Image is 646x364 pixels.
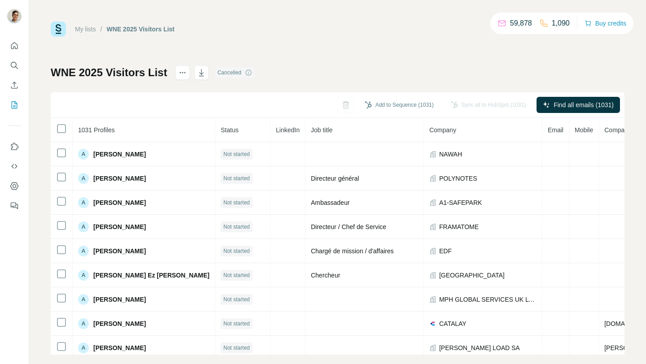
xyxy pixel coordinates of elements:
[78,221,89,232] div: A
[78,126,115,134] span: 1031 Profiles
[7,97,22,113] button: My lists
[78,342,89,353] div: A
[223,320,250,328] span: Not started
[439,247,452,256] span: EDF
[93,247,146,256] span: [PERSON_NAME]
[311,175,359,182] span: Directeur général
[575,126,593,134] span: Mobile
[510,18,532,29] p: 59,878
[223,247,250,255] span: Not started
[311,223,386,230] span: Directeur / Chef de Service
[93,295,146,304] span: [PERSON_NAME]
[93,319,146,328] span: [PERSON_NAME]
[311,126,332,134] span: Job title
[311,272,340,279] span: Chercheur
[93,271,210,280] span: [PERSON_NAME] Ez [PERSON_NAME]
[78,197,89,208] div: A
[429,320,436,327] img: company-logo
[93,174,146,183] span: [PERSON_NAME]
[75,26,96,33] a: My lists
[439,198,482,207] span: A1-SAFEPARK
[223,295,250,303] span: Not started
[7,158,22,174] button: Use Surfe API
[439,343,520,352] span: [PERSON_NAME] LOAD SA
[585,17,626,30] button: Buy credits
[276,126,300,134] span: LinkedIn
[93,150,146,159] span: [PERSON_NAME]
[215,67,255,78] div: Cancelled
[7,9,22,23] img: Avatar
[439,150,462,159] span: NAWAH
[439,174,477,183] span: POLYNOTES
[548,126,563,134] span: Email
[7,139,22,155] button: Use Surfe on LinkedIn
[439,222,479,231] span: FRAMATOME
[439,271,505,280] span: [GEOGRAPHIC_DATA]
[223,150,250,158] span: Not started
[311,247,394,255] span: Chargé de mission / d'affaires
[78,149,89,160] div: A
[554,100,614,109] span: Find all emails (1031)
[78,246,89,256] div: A
[223,223,250,231] span: Not started
[93,222,146,231] span: [PERSON_NAME]
[93,198,146,207] span: [PERSON_NAME]
[78,173,89,184] div: A
[7,38,22,54] button: Quick start
[439,295,537,304] span: MPH GLOBAL SERVICES UK LTD
[615,334,637,355] iframe: Intercom live chat
[7,77,22,93] button: Enrich CSV
[78,294,89,305] div: A
[78,318,89,329] div: A
[7,178,22,194] button: Dashboard
[429,126,456,134] span: Company
[7,198,22,214] button: Feedback
[7,57,22,74] button: Search
[51,65,167,80] h1: WNE 2025 Visitors List
[223,174,250,182] span: Not started
[439,319,467,328] span: CATALAY
[175,65,190,80] button: actions
[311,199,349,206] span: Ambassadeur
[221,126,239,134] span: Status
[552,18,570,29] p: 1,090
[107,25,175,34] div: WNE 2025 Visitors List
[537,97,620,113] button: Find all emails (1031)
[51,22,66,37] img: Surfe Logo
[223,271,250,279] span: Not started
[223,344,250,352] span: Not started
[223,199,250,207] span: Not started
[93,343,146,352] span: [PERSON_NAME]
[100,25,102,34] li: /
[78,270,89,281] div: A
[358,98,440,112] button: Add to Sequence (1031)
